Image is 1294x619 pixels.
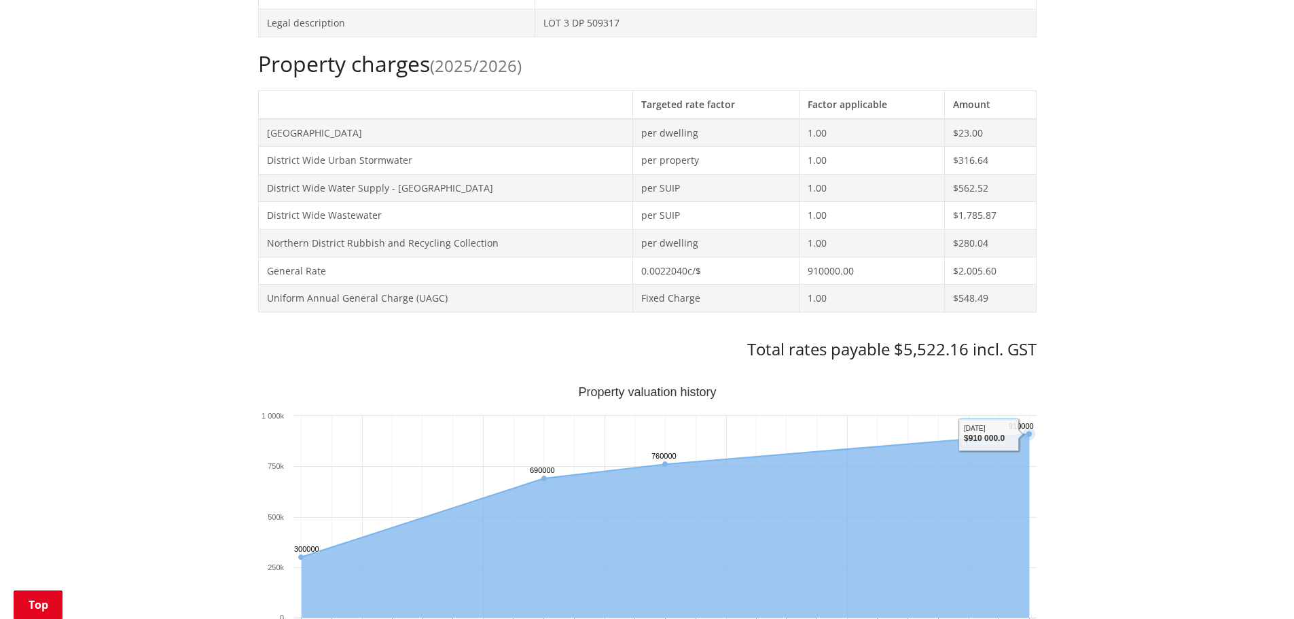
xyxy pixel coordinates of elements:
td: 1.00 [799,174,945,202]
h3: Total rates payable $5,522.16 incl. GST [258,340,1037,359]
text: 300000 [294,545,319,553]
td: 1.00 [799,285,945,313]
text: 250k [268,563,284,571]
td: per SUIP [632,174,799,202]
td: $1,785.87 [945,202,1036,230]
td: $23.00 [945,119,1036,147]
td: $280.04 [945,229,1036,257]
text: Property valuation history [578,385,716,399]
td: $316.64 [945,147,1036,175]
td: per SUIP [632,202,799,230]
td: 1.00 [799,147,945,175]
td: per dwelling [632,119,799,147]
path: Tuesday, Jun 30, 12:00, 690,000. Capital Value. [541,476,547,481]
a: Top [14,590,62,619]
text: 1 000k [261,412,284,420]
h2: Property charges [258,51,1037,77]
text: 910000 [1009,422,1034,430]
td: $562.52 [945,174,1036,202]
td: Northern District Rubbish and Recycling Collection [258,229,632,257]
td: General Rate [258,257,632,285]
td: Legal description [258,9,535,37]
td: District Wide Water Supply - [GEOGRAPHIC_DATA] [258,174,632,202]
td: 1.00 [799,119,945,147]
path: Wednesday, Jun 30, 12:00, 760,000. Capital Value. [662,461,668,467]
td: Uniform Annual General Charge (UAGC) [258,285,632,313]
th: Amount [945,90,1036,118]
td: [GEOGRAPHIC_DATA] [258,119,632,147]
path: Saturday, Jun 30, 12:00, 300,000. Capital Value. [298,554,304,560]
td: LOT 3 DP 509317 [535,9,1036,37]
td: District Wide Urban Stormwater [258,147,632,175]
span: (2025/2026) [430,54,522,77]
td: $548.49 [945,285,1036,313]
td: 910000.00 [799,257,945,285]
text: 760000 [651,452,677,460]
path: Sunday, Jun 30, 12:00, 910,000. Capital Value. [1026,431,1032,437]
td: per dwelling [632,229,799,257]
td: $2,005.60 [945,257,1036,285]
td: 1.00 [799,229,945,257]
td: District Wide Wastewater [258,202,632,230]
th: Factor applicable [799,90,945,118]
text: 750k [268,462,284,470]
td: Fixed Charge [632,285,799,313]
text: 690000 [530,466,555,474]
iframe: Messenger Launcher [1232,562,1280,611]
td: 0.0022040c/$ [632,257,799,285]
td: 1.00 [799,202,945,230]
td: per property [632,147,799,175]
th: Targeted rate factor [632,90,799,118]
text: 500k [268,513,284,521]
